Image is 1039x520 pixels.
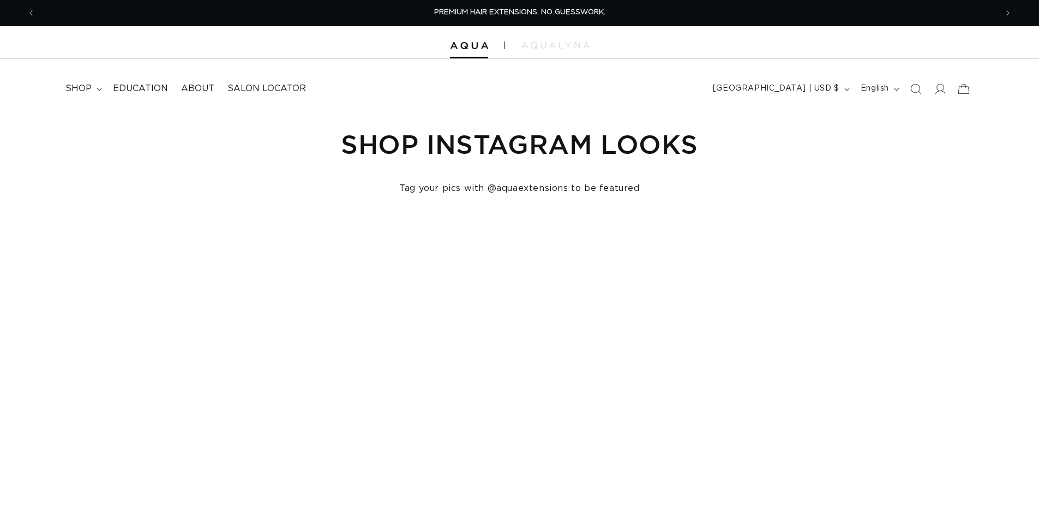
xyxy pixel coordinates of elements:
img: aqualyna.com [521,42,590,49]
a: About [175,76,221,101]
span: PREMIUM HAIR EXTENSIONS. NO GUESSWORK. [434,9,605,16]
h4: Tag your pics with @aquaextensions to be featured [65,183,974,194]
a: Education [106,76,175,101]
span: Salon Locator [227,83,306,94]
span: English [861,83,889,94]
button: Previous announcement [19,3,43,23]
span: Education [113,83,168,94]
img: Aqua Hair Extensions [450,42,488,50]
h1: Shop Instagram Looks [65,127,974,161]
button: Next announcement [996,3,1020,23]
button: [GEOGRAPHIC_DATA] | USD $ [706,79,854,99]
summary: Search [904,77,928,101]
span: About [181,83,214,94]
span: shop [65,83,92,94]
span: [GEOGRAPHIC_DATA] | USD $ [713,83,839,94]
summary: shop [59,76,106,101]
a: Salon Locator [221,76,313,101]
button: English [854,79,904,99]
